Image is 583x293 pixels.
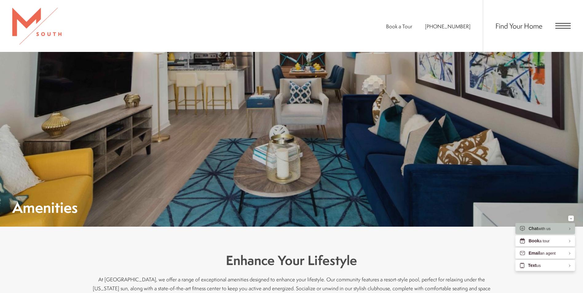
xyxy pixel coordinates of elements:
span: [PHONE_NUMBER] [425,23,471,30]
img: MSouth [12,8,61,45]
h1: Amenities [12,201,78,214]
a: Find Your Home [495,21,542,31]
a: Book a Tour [386,23,412,30]
button: Open Menu [555,23,571,29]
a: Call Us at 813-570-8014 [425,23,471,30]
h3: Enhance Your Lifestyle [92,251,491,270]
